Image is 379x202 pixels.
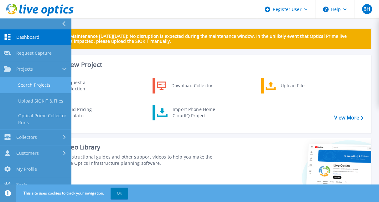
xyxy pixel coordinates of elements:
[44,105,108,120] a: Cloud Pricing Calculator
[47,34,366,44] p: Scheduled Maintenance [DATE][DATE]: No disruption is expected during the maintenance window. In t...
[44,78,108,93] a: Request a Collection
[61,79,107,92] div: Request a Collection
[16,134,37,140] span: Collectors
[169,106,218,119] div: Import Phone Home CloudIQ Project
[37,143,213,151] div: Support Video Library
[261,78,325,93] a: Upload Files
[16,150,39,156] span: Customers
[111,188,128,199] button: OK
[16,182,27,188] span: Tools
[278,79,324,92] div: Upload Files
[16,66,33,72] span: Projects
[16,34,39,40] span: Dashboard
[153,78,217,93] a: Download Collector
[44,61,363,68] h3: Start a New Project
[16,166,37,172] span: My Profile
[168,79,215,92] div: Download Collector
[37,154,213,166] div: Find tutorials, instructional guides and other support videos to help you make the most of your L...
[363,7,370,12] span: BH
[16,50,52,56] span: Request Capture
[60,106,107,119] div: Cloud Pricing Calculator
[17,188,128,199] span: This site uses cookies to track your navigation.
[334,115,363,121] a: View More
